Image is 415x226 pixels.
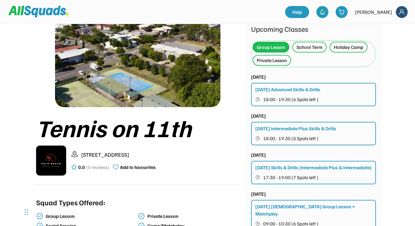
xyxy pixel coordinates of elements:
[355,8,392,16] div: [PERSON_NAME]
[251,73,266,80] div: [DATE]
[257,44,285,51] div: Group Lesson
[255,95,372,103] button: 18:00 - 19:30 (6 Spots left )
[263,175,318,180] span: 17:30 - 19:00 (7 Spots left )
[36,146,66,176] img: IMG_2979.png
[285,6,309,18] a: Help
[255,203,372,217] div: [DATE] [DEMOGRAPHIC_DATA] Group Lesson + Matchplay
[36,197,105,208] div: Squad Types Offered:
[255,125,336,132] div: [DATE] Intermediate Plus Skills & Drills
[396,6,408,18] img: Frame%2018.svg
[255,173,372,181] button: 17:30 - 19:00 (7 Spots left )
[257,57,287,64] div: Private Lesson
[120,164,156,171] div: Add to favourites
[78,164,85,171] div: 0.0
[138,212,145,220] img: check-verified-01.svg
[255,164,372,171] div: [DATE] Skills & Drills (Intermediate Plus & Intermediate)
[319,9,325,15] img: bell-03%20%281%29.svg
[46,213,137,219] div: Group Lesson
[147,213,238,219] div: Private Lesson
[339,9,345,15] img: shopping-cart-01%20%281%29.svg
[251,23,376,34] div: Upcoming Classes
[36,114,239,141] div: Tennis on 11th
[251,190,266,197] div: [DATE]
[255,86,320,93] div: [DATE] Advanced Skills & Drills
[251,112,266,119] div: [DATE]
[334,44,363,51] div: Holiday Camp
[263,136,318,141] span: 18:00 - 19:30 (5 Spots left )
[251,151,266,158] div: [DATE]
[86,164,109,171] div: (0 reviews)
[55,17,220,107] img: 1000017423.png
[263,97,318,102] span: 18:00 - 19:30 (6 Spots left )
[81,151,239,159] div: [STREET_ADDRESS]
[8,6,69,17] img: Squad%20Logo.svg
[36,212,43,220] img: check-verified-01.svg
[255,134,372,142] button: 18:00 - 19:30 (5 Spots left )
[297,44,322,51] div: School Term
[263,221,318,226] span: 09:00 - 10:30 (6 Spots left )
